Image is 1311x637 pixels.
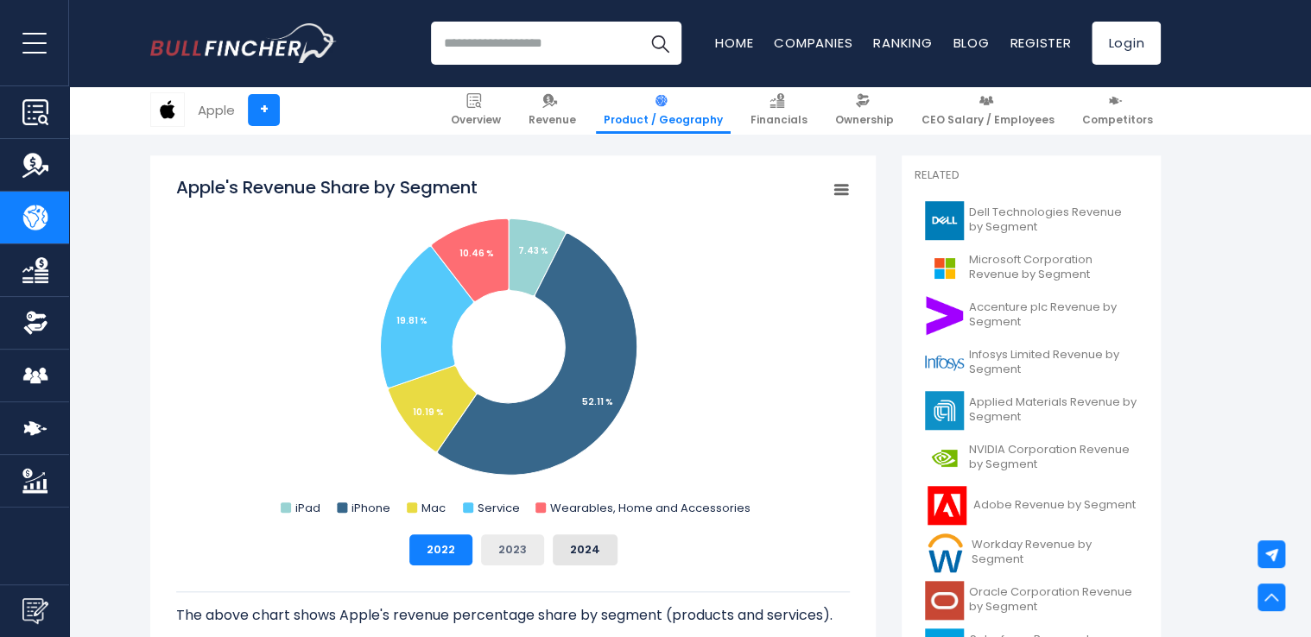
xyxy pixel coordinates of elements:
img: WDAY logo [925,533,966,572]
a: Ranking [873,34,932,52]
span: Overview [451,113,501,127]
span: Microsoft Corporation Revenue by Segment [969,253,1137,282]
a: Accenture plc Revenue by Segment [915,292,1148,339]
tspan: 19.81 % [396,314,427,327]
a: Register [1010,34,1071,52]
a: Go to homepage [150,23,336,63]
div: Apple [198,100,235,120]
a: Product / Geography [596,86,731,134]
text: iPad [295,500,320,516]
img: NVDA logo [925,438,964,477]
tspan: Apple's Revenue Share by Segment [176,175,478,199]
a: Ownership [827,86,902,134]
img: ORCL logo [925,581,964,620]
a: Microsoft Corporation Revenue by Segment [915,244,1148,292]
button: 2023 [481,534,544,565]
span: Financials [750,113,807,127]
a: Financials [743,86,815,134]
span: Dell Technologies Revenue by Segment [969,205,1137,235]
span: Ownership [835,113,894,127]
a: Companies [774,34,852,52]
a: Blog [953,34,989,52]
a: Overview [443,86,509,134]
a: NVIDIA Corporation Revenue by Segment [915,434,1148,482]
tspan: 52.11 % [582,395,613,408]
img: MSFT logo [925,249,964,287]
button: Search [638,22,681,65]
tspan: 7.43 % [518,244,548,257]
a: Revenue [521,86,584,134]
img: ADBE logo [925,486,968,525]
img: ACN logo [925,296,964,335]
span: Workday Revenue by Segment [972,538,1137,567]
span: Revenue [529,113,576,127]
p: Related [915,168,1148,183]
text: Wearables, Home and Accessories [550,500,750,516]
svg: Apple's Revenue Share by Segment [176,175,850,520]
img: Bullfincher logo [150,23,337,63]
a: + [248,94,280,126]
a: Adobe Revenue by Segment [915,482,1148,529]
text: Service [478,500,520,516]
a: Workday Revenue by Segment [915,529,1148,577]
span: Competitors [1082,113,1153,127]
tspan: 10.19 % [413,406,444,419]
button: 2024 [553,534,617,565]
a: Home [715,34,753,52]
a: Competitors [1074,86,1161,134]
span: Accenture plc Revenue by Segment [969,300,1137,330]
img: AMAT logo [925,391,964,430]
span: Applied Materials Revenue by Segment [969,395,1137,425]
text: iPhone [351,500,390,516]
span: Infosys Limited Revenue by Segment [969,348,1137,377]
p: The above chart shows Apple's revenue percentage share by segment (products and services). [176,605,850,626]
img: DELL logo [925,201,964,240]
span: Adobe Revenue by Segment [973,498,1136,513]
img: INFY logo [925,344,964,382]
a: Infosys Limited Revenue by Segment [915,339,1148,387]
a: Oracle Corporation Revenue by Segment [915,577,1148,624]
a: Dell Technologies Revenue by Segment [915,197,1148,244]
span: NVIDIA Corporation Revenue by Segment [969,443,1137,472]
button: 2022 [409,534,472,565]
span: Product / Geography [604,113,723,127]
a: Login [1092,22,1161,65]
a: Applied Materials Revenue by Segment [915,387,1148,434]
img: AAPL logo [151,93,184,126]
img: Ownership [22,310,48,336]
span: Oracle Corporation Revenue by Segment [969,585,1137,615]
tspan: 10.46 % [459,247,494,260]
span: CEO Salary / Employees [921,113,1054,127]
text: Mac [421,500,446,516]
a: CEO Salary / Employees [914,86,1062,134]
